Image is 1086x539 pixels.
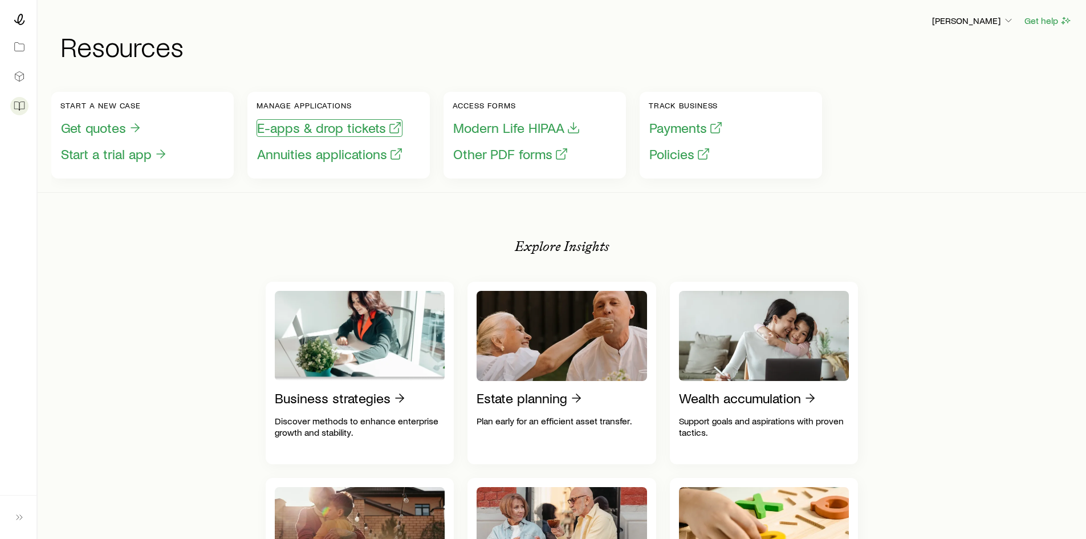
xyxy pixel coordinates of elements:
p: Start a new case [60,101,168,110]
button: Policies [649,145,711,163]
button: Other PDF forms [453,145,569,163]
img: Estate planning [477,291,647,381]
button: Get quotes [60,119,143,137]
p: Support goals and aspirations with proven tactics. [679,415,849,438]
img: Business strategies [275,291,445,381]
button: E-apps & drop tickets [257,119,402,137]
button: [PERSON_NAME] [932,14,1015,28]
img: Wealth accumulation [679,291,849,381]
a: Wealth accumulationSupport goals and aspirations with proven tactics. [670,282,859,464]
p: Estate planning [477,390,567,406]
button: Annuities applications [257,145,404,163]
a: Business strategiesDiscover methods to enhance enterprise growth and stability. [266,282,454,464]
button: Start a trial app [60,145,168,163]
p: Plan early for an efficient asset transfer. [477,415,647,427]
p: Explore Insights [515,238,609,254]
p: Wealth accumulation [679,390,801,406]
button: Modern Life HIPAA [453,119,581,137]
p: Business strategies [275,390,391,406]
p: Track business [649,101,723,110]
p: [PERSON_NAME] [932,15,1014,26]
p: Manage applications [257,101,404,110]
button: Get help [1024,14,1072,27]
button: Payments [649,119,723,137]
p: Discover methods to enhance enterprise growth and stability. [275,415,445,438]
a: Estate planningPlan early for an efficient asset transfer. [467,282,656,464]
h1: Resources [60,33,1072,60]
p: Access forms [453,101,581,110]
